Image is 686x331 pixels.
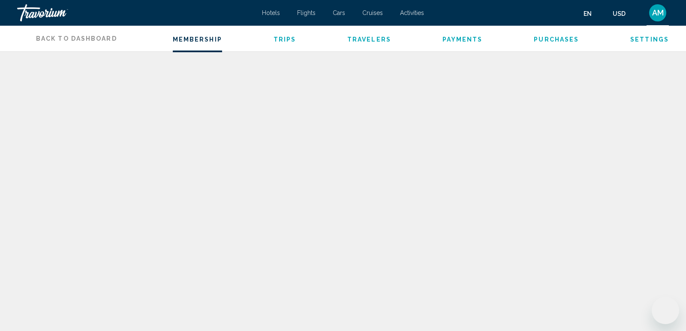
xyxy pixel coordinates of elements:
button: Change language [584,7,600,20]
p: Points Summary [30,170,108,182]
a: Membership [173,36,222,43]
a: Travorium [17,4,253,21]
p: Savings [476,171,656,178]
a: Flights [297,9,316,16]
span: Edit [53,116,65,123]
span: Member Price Guarantee [109,128,183,135]
p: $0.00 USD [451,306,656,319]
a: Hotels [262,9,280,16]
p: : 546083 [109,90,220,98]
h1: [PERSON_NAME] [109,73,220,90]
span: AM [44,91,74,113]
p: 0 Points [244,306,450,319]
a: Settings [630,36,669,43]
p: Active [305,108,382,117]
span: AM [652,9,664,17]
a: Travelers [347,36,391,43]
a: Purchases [534,36,579,43]
p: Membership Status [305,99,382,106]
p: Travel Club [305,73,363,86]
p: 0 Points [296,184,476,197]
button: Edit [53,116,65,124]
span: Back to Dashboard [36,35,117,42]
p: Redeemed [296,171,476,178]
p: 0 Points [116,184,296,197]
p: 0 Points [39,306,244,319]
p: Redeemed [244,292,450,299]
a: Trips [274,36,296,43]
span: en [584,10,592,17]
button: User Menu [647,4,669,22]
p: $0.00 USD [476,184,656,197]
button: View Points History [30,191,87,198]
p: Available [116,171,296,178]
span: USD [613,10,626,17]
a: Back to Dashboard [17,26,117,51]
a: Cars [333,9,345,16]
button: Change currency [613,7,634,20]
a: Cruises [362,9,383,16]
p: Member Since [492,99,545,106]
a: Activities [400,9,424,16]
p: Available [39,292,244,299]
a: Payments [442,36,483,43]
iframe: Кнопка запуска окна обмена сообщениями [652,297,679,324]
p: Savings [451,292,656,299]
p: [DATE] [492,108,545,117]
